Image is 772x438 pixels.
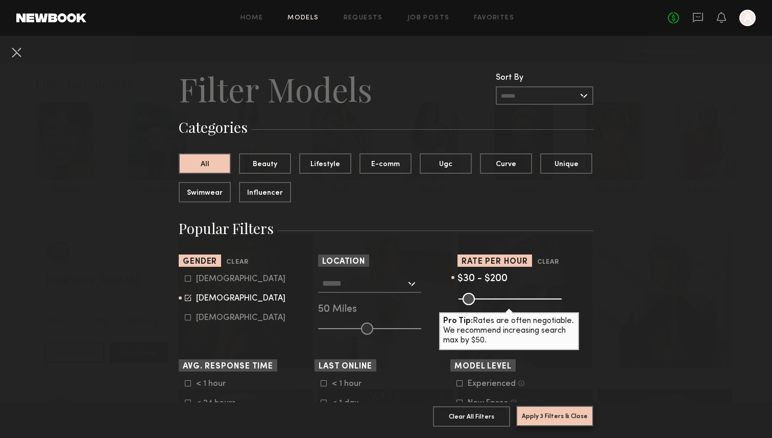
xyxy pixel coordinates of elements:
div: 50 Miles [318,305,454,314]
span: $30 - $200 [457,274,508,284]
div: [DEMOGRAPHIC_DATA] [196,315,285,321]
span: Rate per Hour [462,258,528,266]
h3: Categories [179,118,593,137]
common-close-button: Cancel [8,44,25,62]
a: A [739,10,756,26]
button: All [179,153,231,174]
span: Last Online [319,363,372,371]
div: Experienced [468,381,516,387]
div: [DEMOGRAPHIC_DATA] [196,276,285,282]
button: Ugc [420,153,472,174]
div: < 1 hour [332,381,372,387]
button: Swimwear [179,182,231,202]
button: Lifestyle [299,153,351,174]
a: Home [240,15,263,21]
button: Apply 3 Filters & Close [516,406,593,426]
div: Sort By [496,74,593,82]
button: Clear [537,257,559,268]
a: Models [287,15,319,21]
a: Favorites [474,15,514,21]
div: < 1 hour [196,381,236,387]
h3: Popular Filters [179,219,593,238]
div: New Faces [468,400,508,406]
button: Cancel [8,44,25,60]
button: Clear [226,257,248,268]
a: Job Posts [407,15,450,21]
button: Unique [540,153,592,174]
span: Model Level [454,363,512,371]
button: Curve [480,153,532,174]
span: Gender [183,258,217,266]
button: Beauty [239,153,291,174]
div: [DEMOGRAPHIC_DATA] [196,295,285,302]
div: < 1 day [332,400,372,406]
span: Location [322,258,365,266]
button: Influencer [239,182,291,202]
button: Clear All Filters [433,406,510,427]
span: Avg. Response Time [183,363,273,371]
button: E-comm [359,153,412,174]
div: < 24 hours [196,400,236,406]
a: Requests [344,15,383,21]
div: Rates are often negotiable. We recommend increasing search max by $50. [439,312,579,350]
h2: Filter Models [179,68,372,109]
b: Pro Tip: [443,317,473,325]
